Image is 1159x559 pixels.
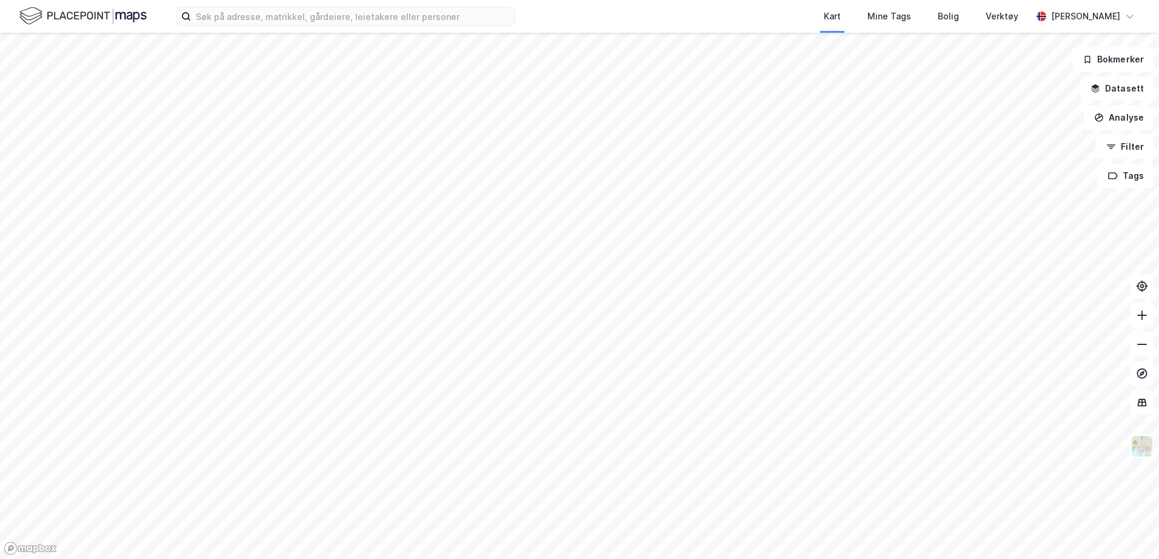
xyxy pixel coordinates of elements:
[1098,501,1159,559] iframe: Chat Widget
[19,5,147,27] img: logo.f888ab2527a4732fd821a326f86c7f29.svg
[191,7,515,25] input: Søk på adresse, matrikkel, gårdeiere, leietakere eller personer
[986,9,1018,24] div: Verktøy
[867,9,911,24] div: Mine Tags
[824,9,841,24] div: Kart
[1051,9,1120,24] div: [PERSON_NAME]
[1098,501,1159,559] div: Kontrollprogram for chat
[938,9,959,24] div: Bolig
